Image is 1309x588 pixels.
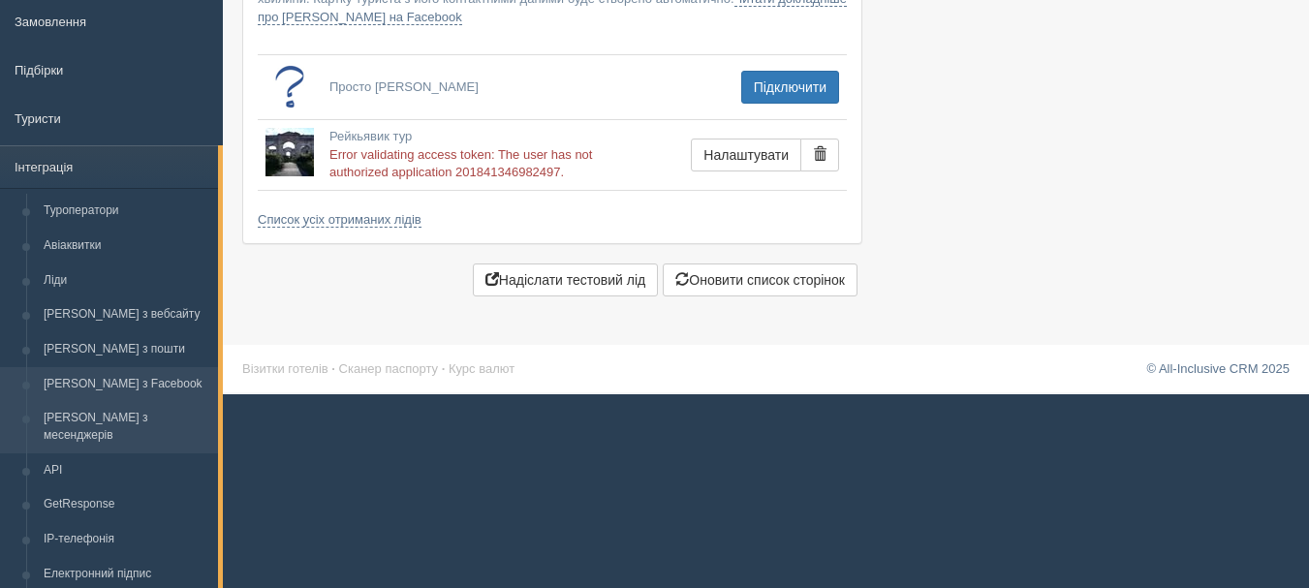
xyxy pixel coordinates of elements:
[35,487,218,522] a: GetResponse
[331,361,335,376] span: ·
[242,361,328,376] a: Візитки готелів
[691,139,801,171] button: Налаштувати
[329,147,592,180] span: Error validating access token: The user has not authorized application 201841346982497.
[35,332,218,367] a: [PERSON_NAME] з пошти
[339,361,438,376] a: Сканер паспорту
[473,263,658,296] a: Надіслати тестовий лід
[35,263,218,298] a: Ліди
[35,401,218,452] a: [PERSON_NAME] з месенджерів
[35,229,218,263] a: Авіаквитки
[322,120,653,191] td: Рейкьявик тур
[35,453,218,488] a: API
[265,63,314,111] img: picture
[449,361,514,376] a: Курс валют
[35,367,218,402] a: [PERSON_NAME] з Facebook
[442,361,446,376] span: ·
[35,522,218,557] a: IP-телефонія
[1146,361,1290,376] a: © All-Inclusive CRM 2025
[35,194,218,229] a: Туроператори
[258,212,421,228] a: Список усіх отриманих лідів
[35,297,218,332] a: [PERSON_NAME] з вебсайту
[265,128,314,176] img: picture
[322,55,653,120] td: Просто [PERSON_NAME]
[663,263,857,296] button: Оновити список сторінок
[741,71,839,104] button: Підключити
